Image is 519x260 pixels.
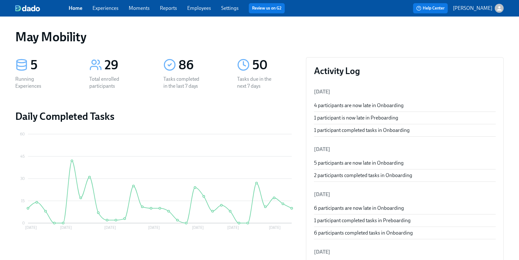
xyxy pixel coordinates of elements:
div: Tasks completed in the last 7 days [163,76,204,90]
tspan: [DATE] [269,226,281,230]
li: [DATE] [314,187,496,202]
div: 1 participant completed tasks in Onboarding [314,127,496,134]
h1: May Mobility [15,29,86,44]
a: Experiences [92,5,119,11]
tspan: [DATE] [60,226,72,230]
div: 1 participant is now late in Preboarding [314,114,496,121]
button: [PERSON_NAME] [453,4,504,13]
h3: Activity Log [314,65,496,77]
tspan: [DATE] [227,226,239,230]
tspan: [DATE] [104,226,116,230]
tspan: 60 [20,132,25,136]
div: 1 participant completed tasks in Preboarding [314,217,496,224]
tspan: 15 [21,199,25,203]
a: Moments [129,5,150,11]
h2: Daily Completed Tasks [15,110,296,123]
tspan: 45 [20,154,25,159]
tspan: [DATE] [25,226,37,230]
img: dado [15,5,40,11]
a: Employees [187,5,211,11]
tspan: 30 [20,176,25,181]
div: Running Experiences [15,76,56,90]
div: Tasks due in the next 7 days [237,76,278,90]
li: [DATE] [314,244,496,260]
tspan: 0 [22,221,25,225]
span: [DATE] [314,89,330,95]
div: 4 participants are now late in Onboarding [314,102,496,109]
span: Help Center [416,5,445,11]
a: Home [69,5,82,11]
p: [PERSON_NAME] [453,5,492,12]
div: 50 [252,57,296,73]
li: [DATE] [314,142,496,157]
button: Help Center [413,3,448,13]
div: 2 participants completed tasks in Onboarding [314,172,496,179]
a: Settings [221,5,239,11]
div: 6 participants completed tasks in Onboarding [314,229,496,236]
tspan: [DATE] [192,226,204,230]
tspan: [DATE] [148,226,160,230]
div: 29 [105,57,148,73]
div: 86 [179,57,222,73]
div: 5 [31,57,74,73]
div: 5 participants are now late in Onboarding [314,160,496,167]
a: dado [15,5,69,11]
div: Total enrolled participants [89,76,130,90]
a: Reports [160,5,177,11]
div: 6 participants are now late in Onboarding [314,205,496,212]
button: Review us on G2 [249,3,285,13]
a: Review us on G2 [252,5,282,11]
